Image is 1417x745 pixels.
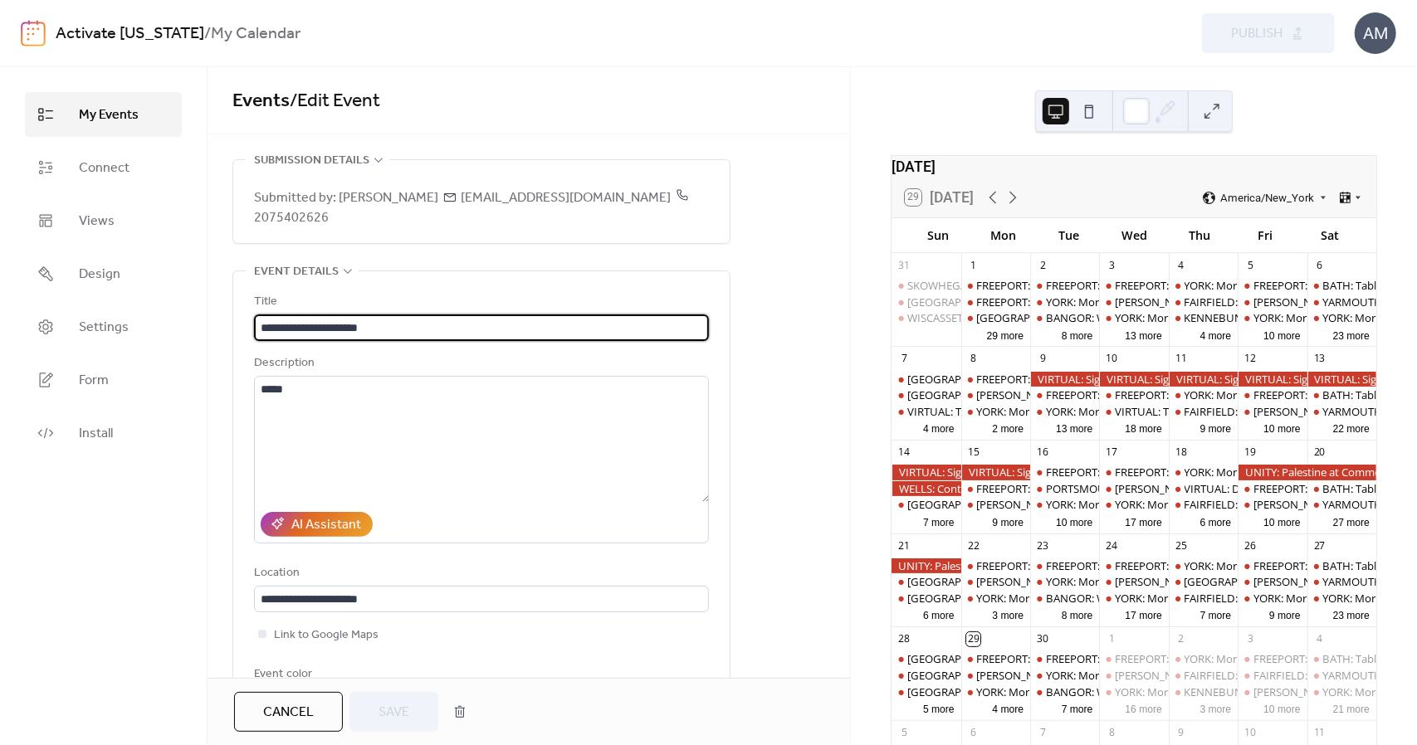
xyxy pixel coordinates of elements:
[966,258,980,272] div: 1
[1030,591,1099,606] div: BANGOR: Weekly peaceful protest
[1307,497,1376,512] div: YARMOUTH: Saturday Weekly Rally - Resist Hate - Support Democracy
[892,574,960,589] div: PORTLAND; Canvass with Maine Dems in Portland
[892,497,960,512] div: PORTLAND: SURJ Greater Portland Gathering (Showing up for Racial Justice)
[1327,514,1376,529] button: 27 more
[1327,420,1376,436] button: 22 more
[976,481,1263,496] div: FREEPORT: AM and PM Rush Hour Brigade. Click for times!
[1046,310,1215,325] div: BANGOR: Weekly peaceful protest
[966,725,980,739] div: 6
[961,481,1030,496] div: FREEPORT: AM and PM Rush Hour Brigade. Click for times!
[1194,514,1239,529] button: 6 more
[961,651,1030,666] div: FREEPORT: AM and PM Rush Hour Brigade. Click for times!
[1099,558,1168,573] div: FREEPORT: Visibility Brigade Standout
[1036,632,1050,646] div: 30
[892,278,960,293] div: SKOWHEGAN: Central Maine Labor Council Day BBQ
[1099,591,1168,606] div: YORK: Morning Resistance at Town Center
[1194,700,1239,716] button: 3 more
[961,684,1030,699] div: YORK: Morning Resistance at Town Center
[79,265,120,285] span: Design
[1307,651,1376,666] div: BATH: Tabling at the Bath Farmers Market
[1115,651,1302,666] div: FREEPORT: Visibility Brigade Standout
[1115,591,1367,606] div: YORK: Morning Resistance at [GEOGRAPHIC_DATA]
[961,591,1030,606] div: YORK: Morning Resistance at Town Center
[79,424,113,444] span: Install
[1307,372,1376,387] div: VIRTUAL: Sign the Petition to Kick ICE Out of Pease
[1174,446,1188,460] div: 18
[892,156,1376,178] div: [DATE]
[1099,497,1168,512] div: YORK: Morning Resistance at Town Center
[211,18,301,50] b: My Calendar
[1169,372,1238,387] div: VIRTUAL: Sign the Petition to Kick ICE Out of Pease
[1169,558,1238,573] div: YORK: Morning Resistance at Town Center
[961,668,1030,683] div: WELLS: NO I.C.E in Wells
[1046,668,1298,683] div: YORK: Morning Resistance at [GEOGRAPHIC_DATA]
[892,558,960,573] div: UNITY: Palestine at Common Ground Fair
[1046,387,1317,402] div: FREEPORT: VISIBILITY FREEPORT Stand for Democracy!
[907,651,1229,666] div: [GEOGRAPHIC_DATA]: Solidarity Flotilla for [GEOGRAPHIC_DATA]
[1030,574,1099,589] div: YORK: Morning Resistance at Town Center
[976,310,1148,325] div: [GEOGRAPHIC_DATA]: [DATE] Rally
[1030,668,1099,683] div: YORK: Morning Resistance at Town Center
[1238,684,1307,699] div: WELLS: NO I.C.E in Wells
[966,632,980,646] div: 29
[25,198,182,243] a: Views
[897,725,911,739] div: 5
[1194,327,1239,343] button: 4 more
[892,481,960,496] div: WELLS: Continuous Sunrise to Sunset No I.C.E. Rally
[892,591,960,606] div: PORTLAND: Sun Day: A Day of Action Celebrating Clean Energy
[1312,258,1327,272] div: 6
[976,387,1203,402] div: [PERSON_NAME]: NO I.C.E in [PERSON_NAME]
[234,692,343,732] a: Cancel
[1185,295,1314,309] div: FAIRFIELD: Stop The Coup
[1030,684,1099,699] div: BANGOR: Weekly peaceful protest
[1049,514,1099,529] button: 10 more
[1355,12,1396,54] div: AM
[1307,404,1376,419] div: YARMOUTH: Saturday Weekly Rally - Resist Hate - Support Democracy
[254,665,387,684] div: Event color
[1307,310,1376,325] div: YORK: Morning Resistance at Town Center
[1174,632,1188,646] div: 2
[1055,327,1100,343] button: 8 more
[1099,684,1168,699] div: YORK: Morning Resistance at Town Center
[961,372,1030,387] div: FREEPORT: AM and PM Rush Hour Brigade. Click for times!
[254,292,706,312] div: Title
[961,310,1030,325] div: LISBON FALLS: Labor Day Rally
[1118,700,1168,716] button: 16 more
[976,372,1263,387] div: FREEPORT: AM and PM Rush Hour Brigade. Click for times!
[907,310,1235,325] div: WISCASSET: Community Stand Up - Being a Good Human Matters!
[232,83,290,119] a: Events
[1327,606,1376,622] button: 23 more
[892,465,960,480] div: VIRTUAL: Sign the Petition to Kick ICE Out of Pease
[1036,446,1050,460] div: 16
[1030,558,1099,573] div: FREEPORT: VISIBILITY FREEPORT Stand for Democracy!
[1244,352,1258,366] div: 12
[916,700,961,716] button: 5 more
[1169,278,1238,293] div: YORK: Morning Resistance at Town Center
[1169,684,1238,699] div: KENNEBUNK: Stand Out
[1102,218,1167,252] div: Wed
[907,591,1268,606] div: [GEOGRAPHIC_DATA]: Sun Day: A Day of Action Celebrating Clean Energy
[1099,387,1168,402] div: FREEPORT: Visibility Brigade Standout
[1244,446,1258,460] div: 19
[1046,684,1215,699] div: BANGOR: Weekly peaceful protest
[1307,684,1376,699] div: YORK: Morning Resistance at Town Center
[1105,632,1119,646] div: 1
[1169,404,1238,419] div: FAIRFIELD: Stop The Coup
[1030,651,1099,666] div: FREEPORT: VISIBILITY FREEPORT Stand for Democracy!
[1238,668,1307,683] div: FAIRFIELD: Youth Voting Summit
[1105,352,1119,366] div: 10
[1169,651,1238,666] div: YORK: Morning Resistance at Town Center
[261,512,373,537] button: AI Assistant
[985,606,1030,622] button: 3 more
[892,651,960,666] div: PORTLAND: Solidarity Flotilla for Gaza
[1307,278,1376,293] div: BATH: Tabling at the Bath Farmers Market
[1307,481,1376,496] div: BATH: Tabling at the Bath Farmers Market
[1030,465,1099,480] div: FREEPORT: VISIBILITY FREEPORT Stand for Democracy!
[1046,574,1298,589] div: YORK: Morning Resistance at [GEOGRAPHIC_DATA]
[1055,606,1100,622] button: 8 more
[961,497,1030,512] div: WELLS: NO I.C.E in Wells
[1257,700,1307,716] button: 10 more
[1169,668,1238,683] div: FAIRFIELD: Stop The Coup
[1030,481,1099,496] div: PORTSMOUTH NH: ICE Out of Pease, Visibility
